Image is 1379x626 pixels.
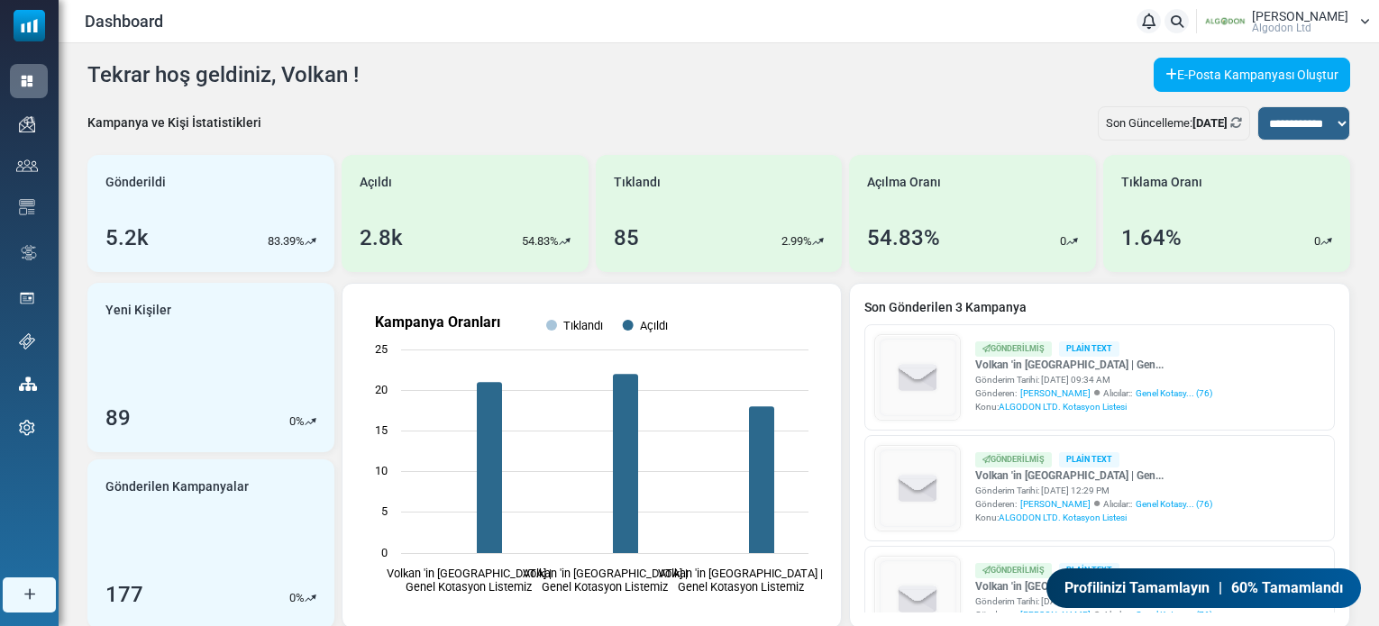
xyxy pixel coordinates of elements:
span: [PERSON_NAME] [1020,497,1091,511]
div: 54.83% [867,222,940,254]
img: email-templates-icon.svg [19,199,35,215]
div: Gönderilmiş [975,563,1052,578]
div: Gönderim Tarihi: [DATE] 09:34 AM [975,373,1212,386]
p: 54.83% [522,232,559,250]
span: [PERSON_NAME] [1020,608,1091,621]
svg: Kampanya Oranları [357,298,826,613]
div: Son Güncelleme: [1098,106,1250,141]
img: dashboard-icon-active.svg [19,73,35,89]
div: Gönderilmiş [975,452,1052,467]
div: 85 [614,222,639,254]
text: 15 [375,423,388,437]
img: User Logo [1202,8,1247,35]
span: | [1219,577,1222,599]
text: Açıldı [639,319,667,332]
img: support-icon.svg [19,333,35,349]
p: 0 [289,589,296,607]
a: E-Posta Kampanyası Oluştur [1154,58,1350,92]
text: Volkan 'in [GEOGRAPHIC_DATA] | Genel Kotasyon Listemiz [387,567,552,594]
img: empty-draft-icon2.svg [876,336,960,420]
div: 1.64% [1121,222,1182,254]
a: Genel Kotasy... (76) [1136,497,1212,511]
div: Kampanya ve Kişi İstatistikleri [87,113,261,132]
p: 83.39% [268,232,305,250]
span: Yeni Kişiler [105,301,171,320]
a: Volkan 'in [GEOGRAPHIC_DATA] | Gen... [975,578,1212,594]
div: Gönderilmiş [975,341,1052,357]
img: campaigns-icon.png [19,116,35,132]
a: Volkan 'in [GEOGRAPHIC_DATA] | Gen... [975,357,1212,373]
text: 20 [375,383,388,396]
div: Plain Text [1059,341,1119,357]
p: 2.99% [781,232,812,250]
text: Tıklandı [563,319,603,332]
span: ALGODON LTD. Kotasyon Listesi [999,513,1127,522]
div: % [289,589,316,607]
text: Volkan 'in [GEOGRAPHIC_DATA] | Genel Kotasyon Listemiz [658,567,823,594]
img: landing_pages.svg [19,290,35,306]
img: empty-draft-icon2.svg [876,447,960,531]
text: Kampanya Oranları [375,313,500,331]
img: contacts-icon.svg [16,159,38,172]
div: Plain Text [1059,452,1119,467]
a: Profilinizi Tamamlayın | 60% Tamamlandı [1046,568,1361,608]
img: workflow.svg [19,242,39,263]
text: 0 [381,546,388,559]
text: 10 [375,464,388,477]
div: 2.8k [360,222,403,254]
a: Volkan 'in [GEOGRAPHIC_DATA] | Gen... [975,467,1212,484]
div: 5.2k [105,222,149,254]
span: Tıklama Oranı [1121,173,1202,192]
span: Algodon Ltd [1252,23,1311,33]
h4: Tekrar hoş geldiniz, Volkan ! [87,62,359,88]
span: Tıklandı [614,173,661,192]
div: Konu: [975,511,1212,524]
span: Dashboard [85,9,163,33]
a: Refresh Stats [1230,116,1242,130]
a: Yeni Kişiler 89 0% [87,283,334,452]
span: [PERSON_NAME] [1020,386,1091,400]
text: 25 [375,342,388,356]
span: ALGODON LTD. Kotasyon Listesi [999,402,1127,412]
a: User Logo [PERSON_NAME] Algodon Ltd [1202,8,1370,35]
a: Genel Kotasy... (76) [1136,386,1212,400]
p: 0 [1060,232,1066,250]
div: Gönderen: Alıcılar:: [975,608,1212,621]
p: 0 [1314,232,1320,250]
div: 89 [105,402,131,434]
text: 5 [381,504,388,518]
div: Gönderim Tarihi: [DATE] 09:43 AM [975,594,1212,608]
span: Profilinizi Tamamlayın [1064,577,1210,599]
span: Açıldı [360,173,392,192]
span: Gönderildi [105,173,166,192]
img: mailsoftly_icon_blue_white.svg [14,10,45,41]
span: Gönderilen Kampanyalar [105,477,249,496]
b: [DATE] [1192,116,1228,130]
div: Plain Text [1059,563,1119,578]
span: 60% Tamamlandı [1231,577,1343,599]
span: Açılma Oranı [867,173,941,192]
div: Gönderen: Alıcılar:: [975,497,1212,511]
text: Volkan 'in [GEOGRAPHIC_DATA] | Genel Kotasyon Listemiz [522,567,687,594]
div: Konu: [975,400,1212,413]
a: Genel Kotasy... (76) [1136,608,1212,621]
div: % [289,413,316,431]
div: Gönderim Tarihi: [DATE] 12:29 PM [975,484,1212,497]
img: settings-icon.svg [19,420,35,436]
p: 0 [289,413,296,431]
a: Son Gönderilen 3 Kampanya [864,298,1335,317]
div: 177 [105,578,143,611]
div: Gönderen: Alıcılar:: [975,386,1212,400]
span: [PERSON_NAME] [1252,10,1348,23]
